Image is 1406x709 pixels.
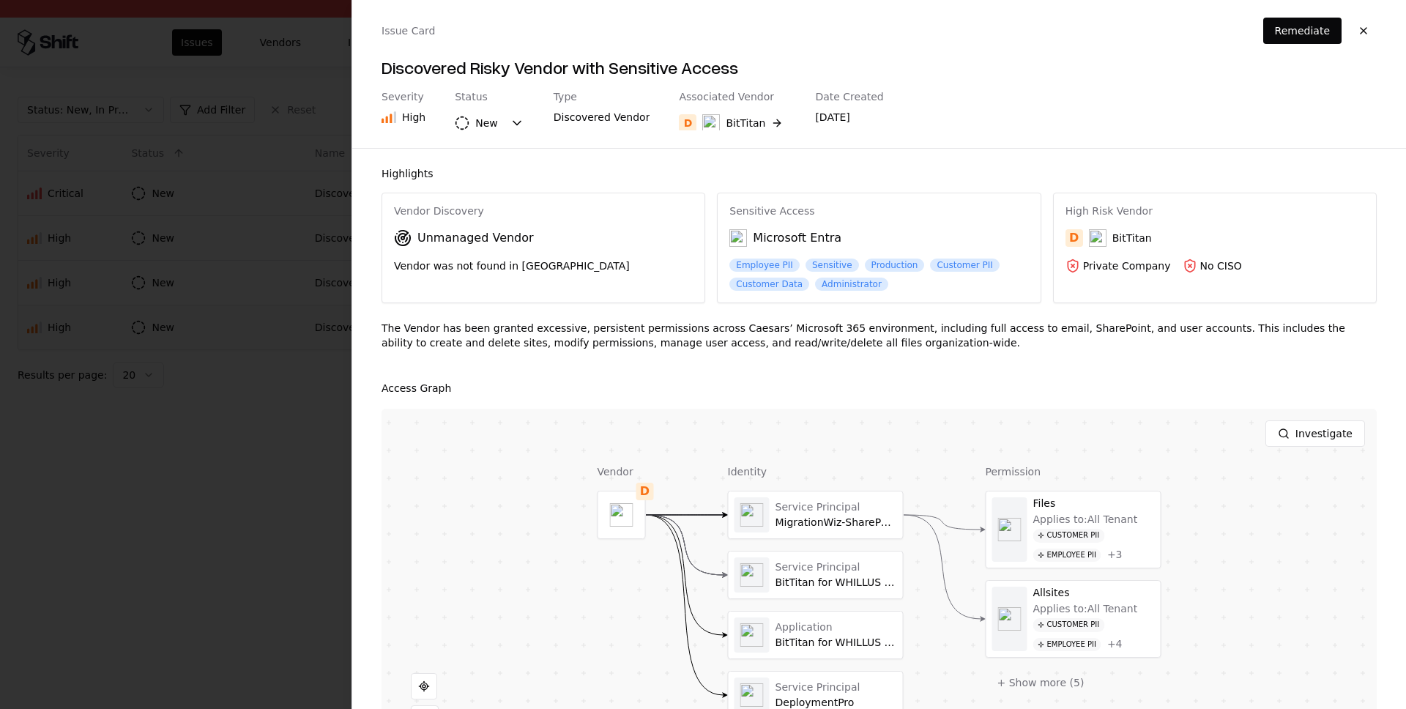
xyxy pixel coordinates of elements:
div: High Risk Vendor [1065,205,1364,218]
div: Administrator [815,278,888,291]
img: BitTitan [702,114,720,132]
div: Associated Vendor [679,91,786,104]
button: + Show more (5) [986,669,1096,696]
div: Allsites [1033,587,1155,600]
div: Vendor Discovery [394,205,693,218]
div: Employee PII [1033,549,1101,563]
div: Private Company [1083,259,1171,273]
img: BitTitan [1089,229,1106,247]
div: Applies to: All Tenant [1033,603,1138,616]
div: High [402,110,425,125]
div: BitTitan [1112,231,1152,245]
div: BitTitan [726,116,765,130]
div: MigrationWiz-SharePoint-Delegated [775,516,897,530]
div: Application [775,621,897,634]
div: Severity [382,91,425,104]
div: No CISO [1200,259,1242,273]
div: Vendor [598,464,646,479]
div: The Vendor has been granted excessive, persistent permissions across Caesars’ Microsoft 365 envir... [382,321,1377,362]
div: Vendor was not found in [GEOGRAPHIC_DATA] [394,259,693,273]
div: Date Created [815,91,883,104]
div: Unmanaged Vendor [417,229,534,247]
div: Highlights [382,166,1377,181]
div: Permission [986,464,1161,479]
div: Access Graph [382,379,1377,397]
div: Service Principal [775,681,897,694]
div: Microsoft Entra [729,229,841,247]
div: Sensitive Access [729,205,1028,218]
div: Service Principal [775,501,897,514]
button: DBitTitan [679,110,786,136]
div: BitTitan for WHILLUS Collapse Project [775,576,897,590]
div: Customer Data [729,278,809,291]
div: Identity [728,464,904,479]
h4: Discovered Risky Vendor with Sensitive Access [382,56,1377,79]
div: Applies to: All Tenant [1033,513,1138,527]
div: [DATE] [815,110,883,130]
div: D [636,483,654,500]
div: Employee PII [1033,638,1101,652]
div: Files [1033,497,1155,511]
div: Issue Card [382,23,435,38]
div: Customer PII [930,259,999,272]
div: Customer PII [1033,618,1105,632]
div: Employee PII [729,259,800,272]
button: +4 [1107,638,1123,651]
div: Type [554,91,650,104]
div: Production [865,259,925,272]
button: Investigate [1265,420,1365,447]
div: Customer PII [1033,529,1105,543]
button: +3 [1107,549,1123,562]
div: New [475,116,498,130]
div: D [679,114,696,132]
div: Discovered Vendor [554,110,650,130]
div: Sensitive [806,259,859,272]
button: Remediate [1263,18,1342,44]
img: Microsoft Entra [729,229,747,247]
div: BitTitan for WHILLUS Collapse Project [775,636,897,650]
div: + 4 [1107,638,1123,651]
div: Status [455,91,524,104]
div: + 3 [1107,549,1123,562]
div: Service Principal [775,561,897,574]
div: D [1065,229,1083,247]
